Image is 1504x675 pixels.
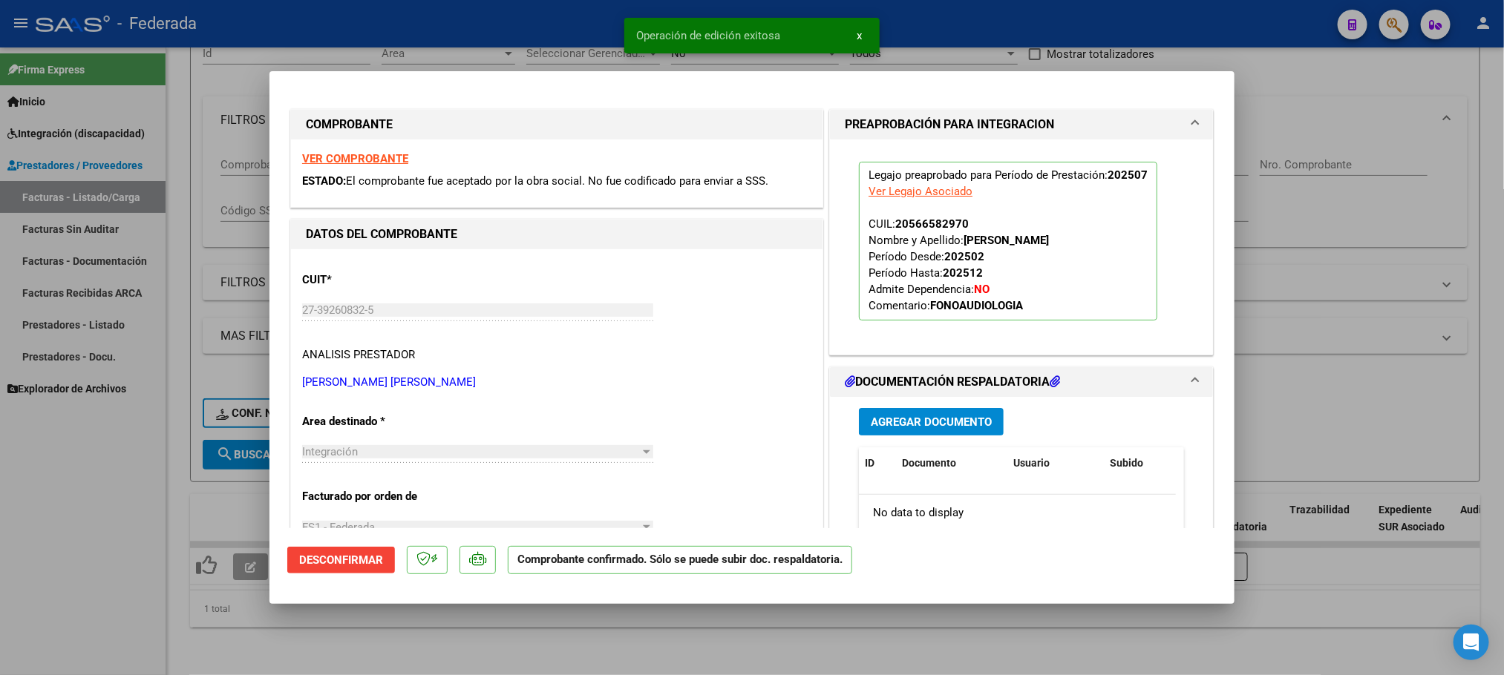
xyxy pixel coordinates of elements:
span: Integración [302,445,358,458]
span: Subido [1110,457,1143,469]
div: Ver Legajo Asociado [869,183,972,200]
div: Open Intercom Messenger [1454,625,1489,660]
datatable-header-cell: Subido [1104,447,1178,479]
span: Usuario [1013,457,1050,469]
p: [PERSON_NAME] [PERSON_NAME] [302,374,811,391]
button: Desconfirmar [287,547,395,573]
span: Comentario: [869,299,1023,312]
span: Desconfirmar [299,553,383,567]
a: VER COMPROBANTE [302,152,408,165]
span: x [857,29,862,42]
strong: NO [974,283,990,296]
button: Agregar Documento [859,408,1004,435]
strong: DATOS DEL COMPROBANTE [306,227,457,241]
h1: DOCUMENTACIÓN RESPALDATORIA [845,373,1060,391]
span: Operación de edición exitosa [636,28,780,43]
span: ESTADO: [302,174,346,188]
datatable-header-cell: Usuario [1007,447,1104,479]
p: Comprobante confirmado. Sólo se puede subir doc. respaldatoria. [508,546,852,575]
span: FS1 - Federada [302,521,375,534]
span: Documento [902,457,956,469]
h1: PREAPROBACIÓN PARA INTEGRACION [845,116,1054,134]
p: Area destinado * [302,413,455,430]
strong: [PERSON_NAME] [964,234,1049,247]
span: Agregar Documento [871,415,992,429]
button: x [845,22,874,49]
mat-expansion-panel-header: DOCUMENTACIÓN RESPALDATORIA [830,367,1213,397]
div: PREAPROBACIÓN PARA INTEGRACION [830,139,1213,355]
div: ANALISIS PRESTADOR [302,346,415,363]
span: CUIL: Nombre y Apellido: Período Desde: Período Hasta: Admite Dependencia: [869,217,1049,312]
span: El comprobante fue aceptado por la obra social. No fue codificado para enviar a SSS. [346,174,768,188]
strong: 202507 [1108,168,1148,182]
p: Facturado por orden de [302,488,455,505]
datatable-header-cell: Documento [896,447,1007,479]
datatable-header-cell: ID [859,447,896,479]
strong: FONOAUDIOLOGIA [930,299,1023,312]
strong: 202512 [943,266,983,280]
p: Legajo preaprobado para Período de Prestación: [859,162,1157,320]
div: No data to display [859,495,1176,532]
div: 20566582970 [895,216,969,232]
span: ID [865,457,874,469]
mat-expansion-panel-header: PREAPROBACIÓN PARA INTEGRACION [830,110,1213,139]
p: CUIT [302,271,455,289]
strong: COMPROBANTE [306,117,393,131]
strong: 202502 [944,250,984,263]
